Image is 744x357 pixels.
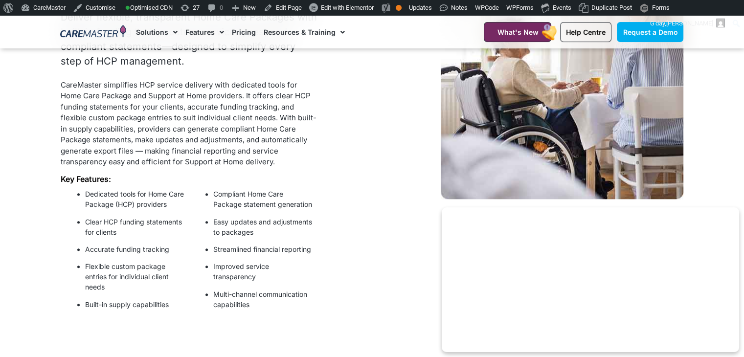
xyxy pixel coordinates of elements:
a: Resources & Training [264,16,345,48]
p: Flexible custom package entries for individual client needs [85,261,184,292]
img: CareMaster Logo [60,25,126,40]
h2: Key Features: [61,175,317,184]
p: CareMaster simplifies HCP service delivery with dedicated tools for Home Care Package and Support... [61,80,317,168]
p: Clear HCP funding statements for clients [85,217,184,237]
p: Easy updates and adjustments to packages [213,217,312,237]
a: Help Centre [560,22,611,42]
a: Pricing [232,16,256,48]
a: What's New [484,22,551,42]
p: Accurate funding tracking [85,244,184,254]
p: Improved service transparency [213,261,312,282]
span: Edit with Elementor [321,4,374,11]
div: OK [396,5,402,11]
span: Help Centre [566,28,606,36]
a: G'day, [647,16,729,31]
p: Built-in supply capabilities [85,299,184,310]
a: Solutions [136,16,178,48]
a: Features [185,16,224,48]
p: Multi-channel communication capabilities [213,289,312,310]
p: Streamlined financial reporting [213,244,312,254]
iframe: Popup CTA [442,207,739,352]
p: Dedicated tools for Home Care Package (HCP) providers [85,189,184,209]
a: Request a Demo [617,22,683,42]
nav: Menu [136,16,460,48]
p: Compliant Home Care Package statement generation [213,189,312,209]
span: Request a Demo [623,28,677,36]
span: What's New [497,28,538,36]
span: [PERSON_NAME] [666,20,713,27]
